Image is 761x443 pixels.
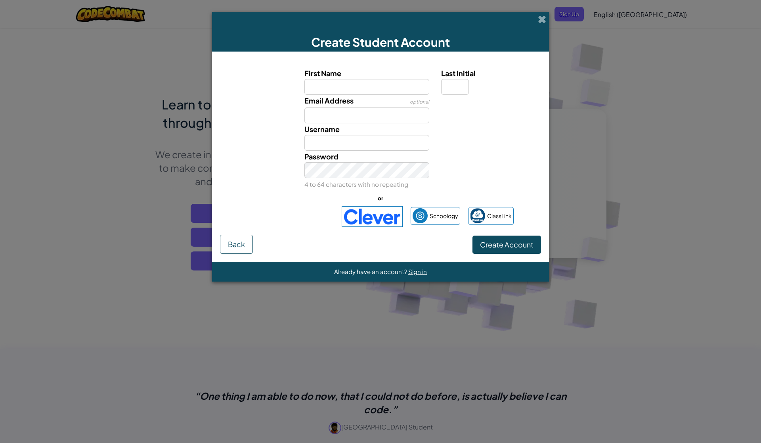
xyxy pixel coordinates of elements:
img: schoology.png [413,208,428,223]
span: ClassLink [487,210,512,222]
span: Last Initial [441,69,476,78]
span: Create Student Account [311,35,450,50]
span: First Name [304,69,341,78]
span: Already have an account? [334,268,408,275]
img: clever-logo-blue.png [342,206,403,227]
button: Back [220,235,253,254]
span: Back [228,240,245,249]
a: Sign in [408,268,427,275]
span: optional [410,99,429,105]
span: Password [304,152,338,161]
span: Create Account [480,240,533,249]
span: Schoology [430,210,458,222]
span: or [374,192,387,204]
button: Create Account [472,236,541,254]
iframe: Nút Đăng nhập bằng Google [244,208,338,225]
img: classlink-logo-small.png [470,208,485,223]
small: 4 to 64 characters with no repeating [304,180,408,188]
span: Email Address [304,96,354,105]
span: Username [304,125,340,134]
